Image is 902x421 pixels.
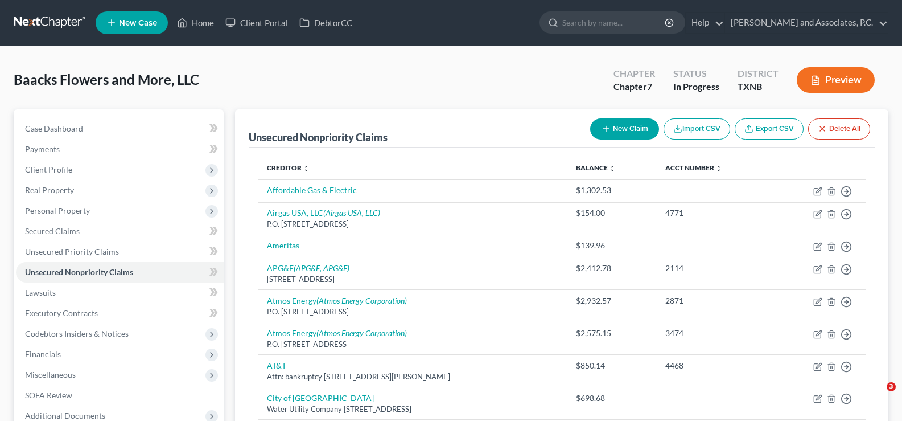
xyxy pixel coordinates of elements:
[609,165,616,172] i: unfold_more
[576,240,646,251] div: $139.96
[25,390,72,400] span: SOFA Review
[613,67,655,80] div: Chapter
[25,124,83,133] span: Case Dashboard
[267,219,558,230] div: P.O. [STREET_ADDRESS]
[16,303,224,324] a: Executory Contracts
[25,411,105,420] span: Additional Documents
[25,267,133,277] span: Unsecured Nonpriority Claims
[673,67,719,80] div: Status
[665,295,763,306] div: 2871
[590,118,659,140] button: New Claim
[725,13,888,33] a: [PERSON_NAME] and Associates, P.C.
[316,328,407,338] i: (Atmos Energy Corporation)
[576,295,646,306] div: $2,932.57
[267,328,407,338] a: Atmos Energy(Atmos Energy Corporation)
[25,226,80,236] span: Secured Claims
[25,247,119,256] span: Unsecured Priority Claims
[576,393,646,404] div: $698.68
[576,360,646,371] div: $850.14
[715,165,722,172] i: unfold_more
[576,207,646,219] div: $154.00
[16,221,224,242] a: Secured Claims
[249,130,388,144] div: Unsecured Nonpriority Claims
[267,164,310,172] a: Creditor unfold_more
[16,242,224,262] a: Unsecured Priority Claims
[267,185,357,195] a: Affordable Gas & Electric
[887,382,896,391] span: 3
[267,393,374,403] a: City of [GEOGRAPHIC_DATA]
[25,288,56,297] span: Lawsuits
[25,308,98,318] span: Executory Contracts
[267,296,407,305] a: Atmos Energy(Atmos Energy Corporation)
[16,118,224,139] a: Case Dashboard
[303,165,310,172] i: unfold_more
[25,185,74,195] span: Real Property
[267,274,558,285] div: [STREET_ADDRESS]
[576,328,646,339] div: $2,575.15
[25,349,61,359] span: Financials
[738,80,779,93] div: TXNB
[25,144,60,154] span: Payments
[808,118,870,140] button: Delete All
[576,185,646,196] div: $1,302.53
[119,19,157,27] span: New Case
[16,385,224,406] a: SOFA Review
[25,370,76,379] span: Miscellaneous
[735,118,804,140] a: Export CSV
[294,13,358,33] a: DebtorCC
[316,296,407,305] i: (Atmos Energy Corporation)
[665,360,763,371] div: 4468
[267,240,299,250] a: Ameritas
[664,118,730,140] button: Import CSV
[294,263,349,273] i: (APG&E, APG&E)
[16,139,224,160] a: Payments
[562,12,666,33] input: Search by name...
[576,263,646,274] div: $2,412.78
[738,67,779,80] div: District
[686,13,724,33] a: Help
[797,67,875,93] button: Preview
[665,328,763,339] div: 3474
[576,164,616,172] a: Balance unfold_more
[323,208,380,218] i: (Airgas USA, LLC)
[673,80,719,93] div: In Progress
[267,263,349,273] a: APG&E(APG&E, APG&E)
[267,208,380,218] a: Airgas USA, LLC(Airgas USA, LLC)
[267,404,558,415] div: Water Utility Company [STREET_ADDRESS]
[25,165,72,174] span: Client Profile
[267,306,558,317] div: P.O. [STREET_ADDRESS]
[665,263,763,274] div: 2114
[220,13,294,33] a: Client Portal
[267,361,286,370] a: AT&T
[25,206,90,215] span: Personal Property
[25,329,129,338] span: Codebtors Insiders & Notices
[14,71,199,88] span: Baacks Flowers and More, LLC
[613,80,655,93] div: Chapter
[647,81,652,92] span: 7
[267,371,558,382] div: Attn: bankruptcy [STREET_ADDRESS][PERSON_NAME]
[267,339,558,350] div: P.O. [STREET_ADDRESS]
[665,164,722,172] a: Acct Number unfold_more
[171,13,220,33] a: Home
[16,262,224,283] a: Unsecured Nonpriority Claims
[16,283,224,303] a: Lawsuits
[665,207,763,219] div: 4771
[863,382,891,410] iframe: Intercom live chat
